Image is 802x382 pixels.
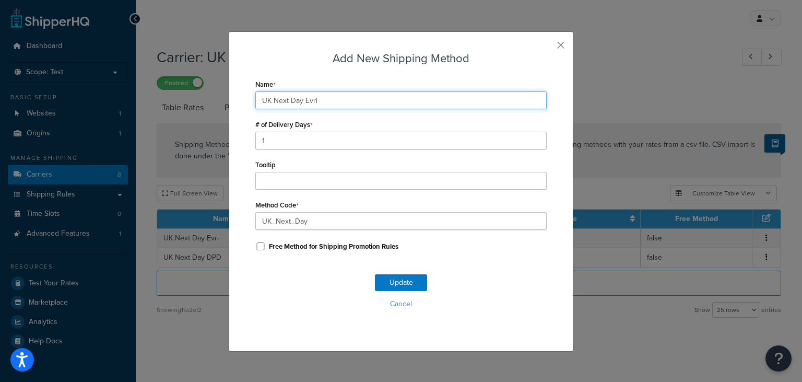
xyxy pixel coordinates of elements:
[255,80,276,89] label: Name
[255,121,313,129] label: # of Delivery Days
[255,161,276,169] label: Tooltip
[269,242,398,251] label: Free Method for Shipping Promotion Rules
[375,274,427,291] button: Update
[255,296,547,312] button: Cancel
[255,201,299,210] label: Method Code
[255,50,547,66] h3: Add New Shipping Method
